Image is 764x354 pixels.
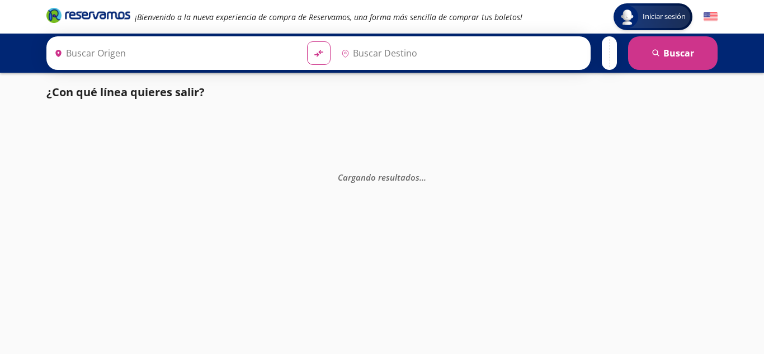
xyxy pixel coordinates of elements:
span: . [422,171,424,182]
span: Iniciar sesión [638,11,690,22]
span: . [424,171,426,182]
input: Buscar Destino [337,39,585,67]
input: Buscar Origen [50,39,298,67]
p: ¿Con qué línea quieres salir? [46,84,205,101]
i: Brand Logo [46,7,130,23]
em: ¡Bienvenido a la nueva experiencia de compra de Reservamos, una forma más sencilla de comprar tus... [135,12,522,22]
button: English [704,10,718,24]
em: Cargando resultados [338,171,426,182]
button: Buscar [628,36,718,70]
a: Brand Logo [46,7,130,27]
span: . [419,171,422,182]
